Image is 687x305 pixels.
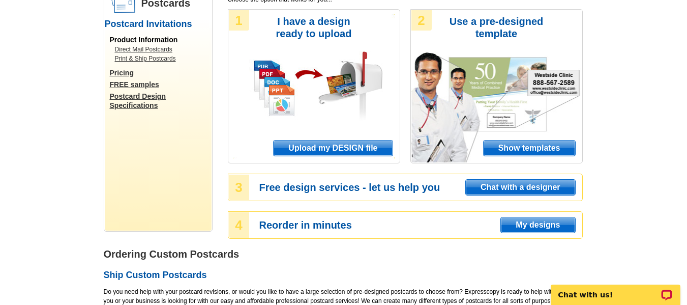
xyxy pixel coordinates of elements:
div: 4 [229,212,249,238]
h3: Use a pre-designed template [444,15,549,40]
span: My designs [501,217,575,233]
strong: Ordering Custom Postcards [104,248,240,260]
a: FREE samples [110,80,212,89]
span: Chat with a designer [466,180,575,195]
a: Show templates [483,140,576,156]
a: Pricing [110,68,212,77]
a: Print & Ship Postcards [115,54,206,63]
a: Postcard Design Specifications [110,92,212,110]
h3: I have a design ready to upload [262,15,366,40]
a: Chat with a designer [465,179,575,196]
span: Product Information [110,36,178,44]
h2: Ship Custom Postcards [104,270,583,281]
div: 3 [229,175,249,200]
h3: Free design services - let us help you [259,183,582,192]
h3: Reorder in minutes [259,220,582,230]
span: Upload my DESIGN file [274,141,392,156]
div: 1 [229,10,249,31]
a: Upload my DESIGN file [273,140,393,156]
h2: Postcard Invitations [105,19,212,30]
a: My designs [500,217,575,233]
a: Direct Mail Postcards [115,45,206,54]
span: Show templates [484,141,575,156]
div: 2 [411,10,432,31]
iframe: LiveChat chat widget [544,273,687,305]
